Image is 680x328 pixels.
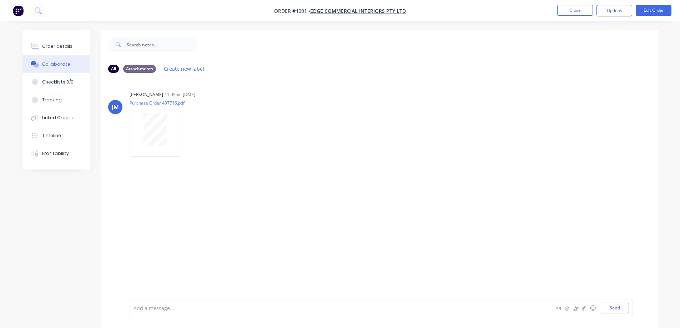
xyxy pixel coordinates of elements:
span: Order #4001 - [274,7,310,14]
button: Edit Order [636,5,671,16]
div: Tracking [42,97,62,103]
button: Tracking [22,91,90,109]
input: Search notes... [127,37,197,52]
button: Checklists 0/0 [22,73,90,91]
a: Edge Commercial Interiors Pty Ltd [310,7,406,14]
button: Linked Orders [22,109,90,127]
div: Profitability [42,150,69,157]
button: Profitability [22,145,90,162]
div: Timeline [42,132,61,139]
button: Order details [22,37,90,55]
img: Factory [13,5,24,16]
div: Checklists 0/0 [42,79,74,85]
div: Linked Orders [42,115,73,121]
div: 11:05am [DATE] [165,91,195,98]
div: JM [112,103,119,111]
button: Timeline [22,127,90,145]
button: ☺ [589,304,597,312]
button: Close [557,5,593,16]
button: Aa [554,304,563,312]
div: Attachments [123,65,156,73]
p: Purchase Order 407716.pdf [130,100,188,106]
div: Order details [42,43,72,50]
button: Options [596,5,632,16]
div: All [108,65,119,73]
button: @ [563,304,571,312]
button: Create new label [160,64,208,74]
div: Collaborate [42,61,70,67]
button: Collaborate [22,55,90,73]
button: Send [601,303,629,313]
div: [PERSON_NAME] [130,91,163,98]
